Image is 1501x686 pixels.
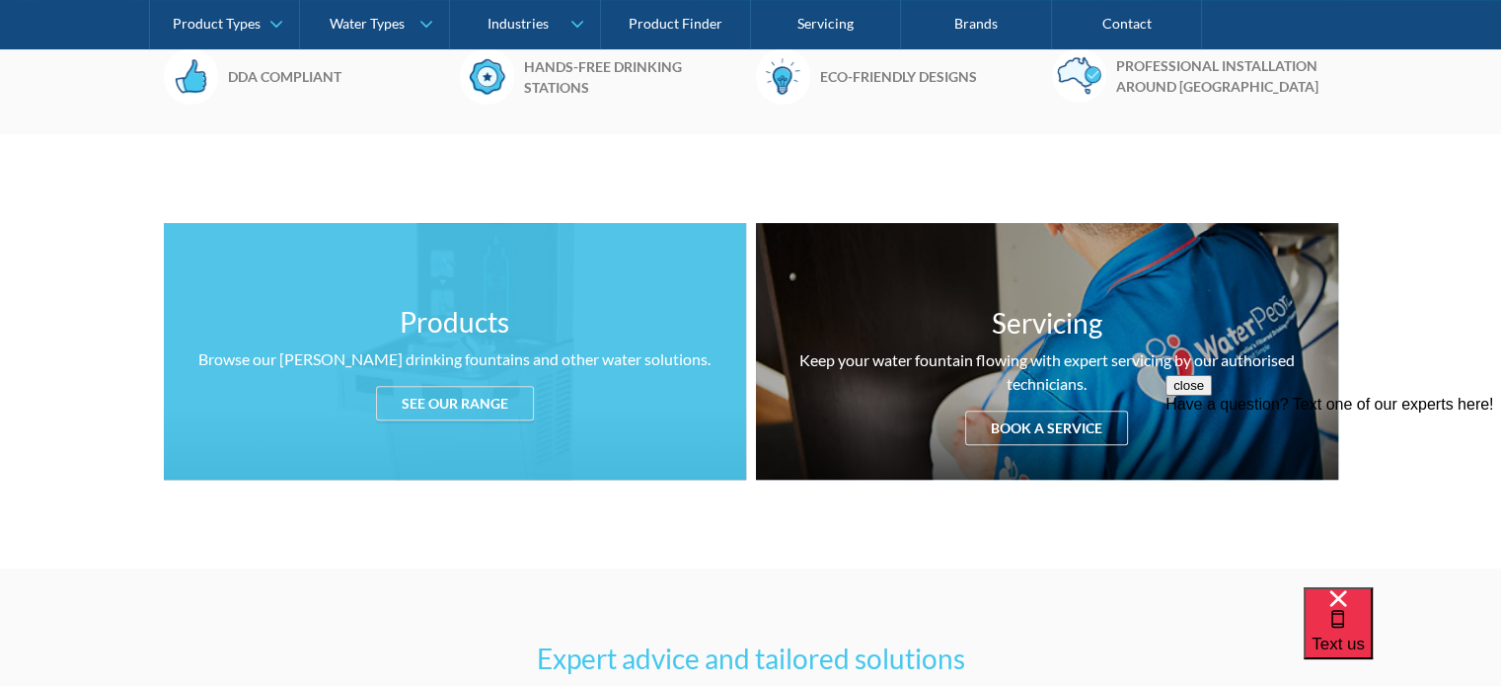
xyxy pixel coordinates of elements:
div: See our range [376,386,534,420]
h3: Servicing [992,302,1102,343]
img: Thumbs Up [164,48,218,104]
iframe: podium webchat widget bubble [1304,587,1501,686]
img: Australia [1052,48,1106,102]
h6: DDA Compliant [228,66,450,87]
h6: Eco-friendly designs [820,66,1042,87]
div: Water Types [330,16,405,33]
h6: Hands-free drinking stations [524,56,746,98]
div: Keep your water fountain flowing with expert servicing by our authorised technicians. [776,348,1318,396]
div: Book a service [965,411,1128,445]
iframe: podium webchat widget prompt [1165,375,1501,612]
div: Product Types [173,16,261,33]
h3: Expert advice and tailored solutions [169,638,1333,679]
a: ProductsBrowse our [PERSON_NAME] drinking fountains and other water solutions.See our range [164,223,746,480]
div: Browse our [PERSON_NAME] drinking fountains and other water solutions. [198,347,711,371]
h6: Professional installation around [GEOGRAPHIC_DATA] [1116,55,1338,97]
h3: Products [400,301,509,343]
img: Lightbulb [756,48,810,104]
img: Badge [460,48,514,104]
a: ServicingKeep your water fountain flowing with expert servicing by our authorised technicians.Boo... [756,223,1338,480]
div: Industries [487,16,548,33]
